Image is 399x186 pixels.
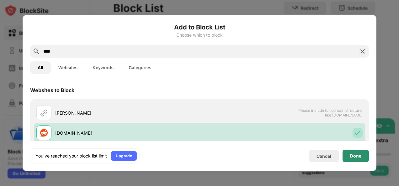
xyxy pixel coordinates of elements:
[51,61,85,74] button: Websites
[317,153,331,159] div: Cancel
[55,130,199,136] div: [DOMAIN_NAME]
[33,48,40,55] img: search.svg
[30,61,51,74] button: All
[35,153,107,159] div: You’ve reached your block list limit
[40,109,48,116] img: url.svg
[116,153,132,159] div: Upgrade
[85,61,121,74] button: Keywords
[30,33,369,38] div: Choose which to block
[30,87,74,93] div: Websites to Block
[30,23,369,32] h6: Add to Block List
[121,61,159,74] button: Categories
[350,153,361,158] div: Done
[298,108,363,117] span: Please include full domain structure, like [DOMAIN_NAME]
[359,48,366,55] img: search-close
[55,110,199,116] div: [PERSON_NAME]
[40,129,48,137] img: favicons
